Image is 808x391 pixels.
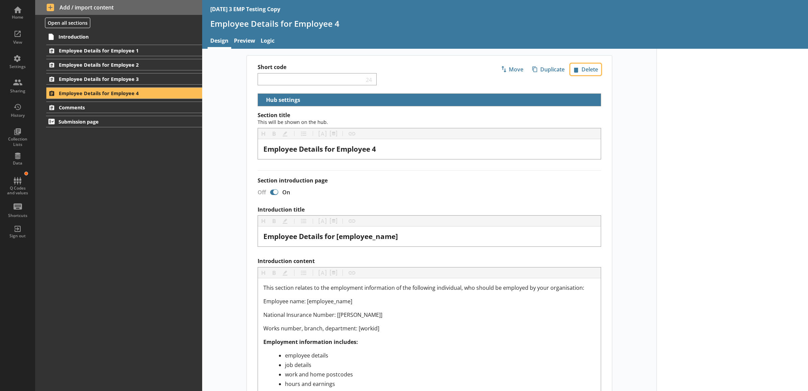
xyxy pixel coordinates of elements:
[59,104,172,111] span: Comments
[46,73,202,85] a: Employee Details for Employee 3
[6,88,29,94] div: Sharing
[258,177,601,184] label: Section introduction page
[285,380,335,388] span: hours and earnings
[35,73,202,85] li: Employee Details for Employee 3
[258,111,328,126] span: Section title
[35,59,202,70] li: Employee Details for Employee 2
[46,102,202,113] a: Comments
[46,59,202,70] a: Employee Details for Employee 2
[285,361,311,369] span: job details
[6,213,29,218] div: Shortcuts
[59,62,172,68] span: Employee Details for Employee 2
[529,64,568,75] button: Duplicate
[58,34,172,40] span: Introduction
[285,352,328,359] span: employee details
[210,18,800,29] h1: Employee Details for Employee 4
[258,258,601,265] label: Introduction content
[59,90,172,96] span: Employee Details for Employee 4
[45,18,90,28] button: Open all sections
[252,189,269,196] div: Off
[46,31,202,42] a: Introduction
[6,64,29,69] div: Settings
[263,145,595,154] div: [object Object]
[258,34,277,49] a: Logic
[258,119,328,125] span: This will be shown on the hub.
[498,64,526,75] span: Move
[263,298,352,305] span: Employee name: [employee_name]
[261,94,302,106] button: Hub settings
[59,47,172,54] span: Employee Details for Employee 1
[263,311,382,319] span: National Insurance Number: [[PERSON_NAME]]
[46,45,202,56] a: Employee Details for Employee 1
[210,5,280,13] div: [DATE] 3 EMP Testing Copy
[35,45,202,56] li: Employee Details for Employee 1
[46,116,202,127] a: Submission page
[364,76,374,83] span: 24
[6,40,29,45] div: View
[35,102,202,113] li: Comments
[47,4,191,11] span: Add / import content
[59,76,172,82] span: Employee Details for Employee 3
[6,15,29,20] div: Home
[6,233,29,239] div: Sign out
[258,206,601,213] label: Introduction title
[263,144,376,154] span: Employee Details for Employee 4
[258,64,429,71] label: Short code
[280,189,295,196] div: On
[6,186,29,196] div: Q Codes and values
[6,160,29,166] div: Data
[231,34,258,49] a: Preview
[263,232,398,241] span: Employee Details for [employee_name]
[208,34,231,49] a: Design
[46,87,202,99] a: Employee Details for Employee 4
[263,338,358,346] span: Employment information includes:
[529,64,567,75] span: Duplicate
[6,136,29,147] div: Collection Lists
[263,284,584,291] span: This section relates to the employment information of the following individual, who should be emp...
[35,87,202,99] li: Employee Details for Employee 4
[285,371,353,378] span: work and home postcodes
[58,118,172,125] span: Submission page
[6,113,29,118] div: History
[263,232,595,241] div: Introduction title
[570,64,601,75] button: Delete
[498,64,526,75] button: Move
[263,325,379,332] span: Works number, branch, department: [workid]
